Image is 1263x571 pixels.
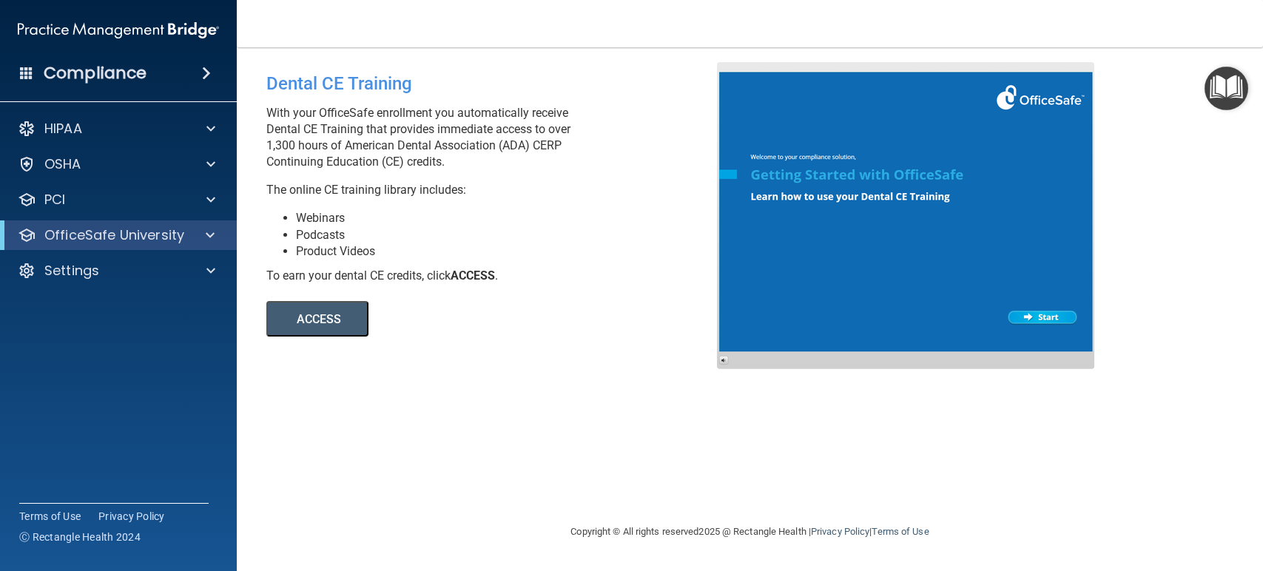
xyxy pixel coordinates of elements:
li: Podcasts [296,227,728,243]
a: HIPAA [18,120,215,138]
div: Dental CE Training [266,62,728,105]
a: ACCESS [266,314,671,325]
a: Terms of Use [19,509,81,524]
p: OSHA [44,155,81,173]
button: Open Resource Center [1205,67,1248,110]
p: OfficeSafe University [44,226,184,244]
p: The online CE training library includes: [266,182,728,198]
a: Privacy Policy [811,526,869,537]
p: HIPAA [44,120,82,138]
a: Privacy Policy [98,509,165,524]
div: To earn your dental CE credits, click . [266,268,728,284]
img: PMB logo [18,16,219,45]
a: Terms of Use [872,526,929,537]
p: PCI [44,191,65,209]
b: ACCESS [451,268,495,283]
a: Settings [18,262,215,280]
iframe: Drift Widget Chat Controller [1189,469,1245,525]
li: Product Videos [296,243,728,260]
li: Webinars [296,210,728,226]
a: OfficeSafe University [18,226,215,244]
p: With your OfficeSafe enrollment you automatically receive Dental CE Training that provides immedi... [266,105,728,170]
span: Ⓒ Rectangle Health 2024 [19,530,141,544]
button: ACCESS [266,301,368,337]
a: PCI [18,191,215,209]
p: Settings [44,262,99,280]
a: OSHA [18,155,215,173]
div: Copyright © All rights reserved 2025 @ Rectangle Health | | [480,508,1020,555]
h4: Compliance [44,63,146,84]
